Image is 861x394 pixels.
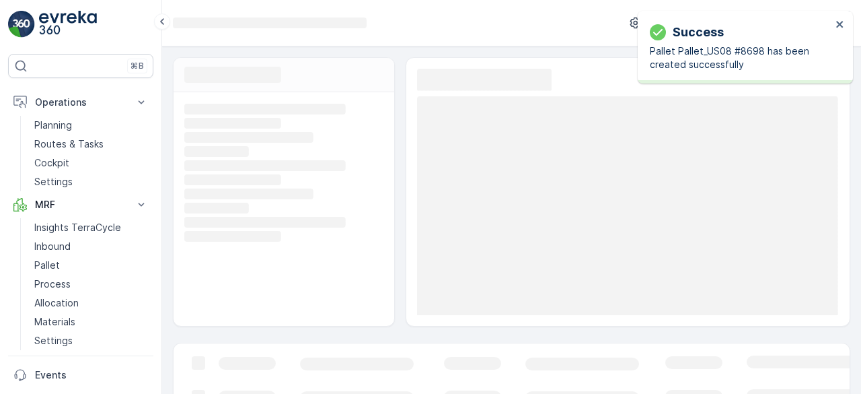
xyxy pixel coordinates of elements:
p: Planning [34,119,72,132]
span: Name : [11,221,44,232]
span: 35 [79,243,90,255]
p: Inbound [34,240,71,253]
p: Success [673,23,724,42]
button: MRF [8,191,153,218]
a: Insights TerraCycle [29,218,153,237]
img: logo_light-DOdMpM7g.png [39,11,97,38]
span: Pallet_US08 #8694 [44,221,133,232]
a: Planning [29,116,153,135]
p: Events [35,368,148,382]
button: close [835,19,845,32]
button: Operations [8,89,153,116]
span: Material : [11,332,57,343]
p: Allocation [34,296,79,310]
p: ⌘B [130,61,144,71]
p: Process [34,277,71,291]
a: Process [29,275,153,294]
span: Net Weight : [11,265,71,277]
span: 35 [75,288,87,299]
img: logo [8,11,35,38]
p: Settings [34,334,73,348]
a: Materials [29,313,153,331]
p: MRF [35,198,126,211]
p: Materials [34,315,75,329]
p: Pallet [34,259,60,272]
p: Settings [34,175,73,189]
a: Inbound [29,237,153,256]
span: Tare Weight : [11,288,75,299]
span: Asset Type : [11,310,71,321]
p: Routes & Tasks [34,137,104,151]
span: Total Weight : [11,243,79,255]
a: Allocation [29,294,153,313]
a: Events [8,362,153,389]
span: - [71,265,75,277]
a: Pallet [29,256,153,275]
p: Operations [35,96,126,109]
p: Cockpit [34,156,69,170]
a: Cockpit [29,154,153,172]
span: Pallets [71,310,104,321]
a: Routes & Tasks [29,135,153,154]
a: Settings [29,172,153,191]
p: Pallet_US08 #8694 [377,11,481,28]
a: Settings [29,331,153,350]
span: US-PI0389 I RW Universal Waste: 4' EasyPak Jumbo Boxes [57,332,331,343]
p: Insights TerraCycle [34,221,121,234]
p: Pallet Pallet_US08 #8698 has been created successfully [650,44,831,71]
